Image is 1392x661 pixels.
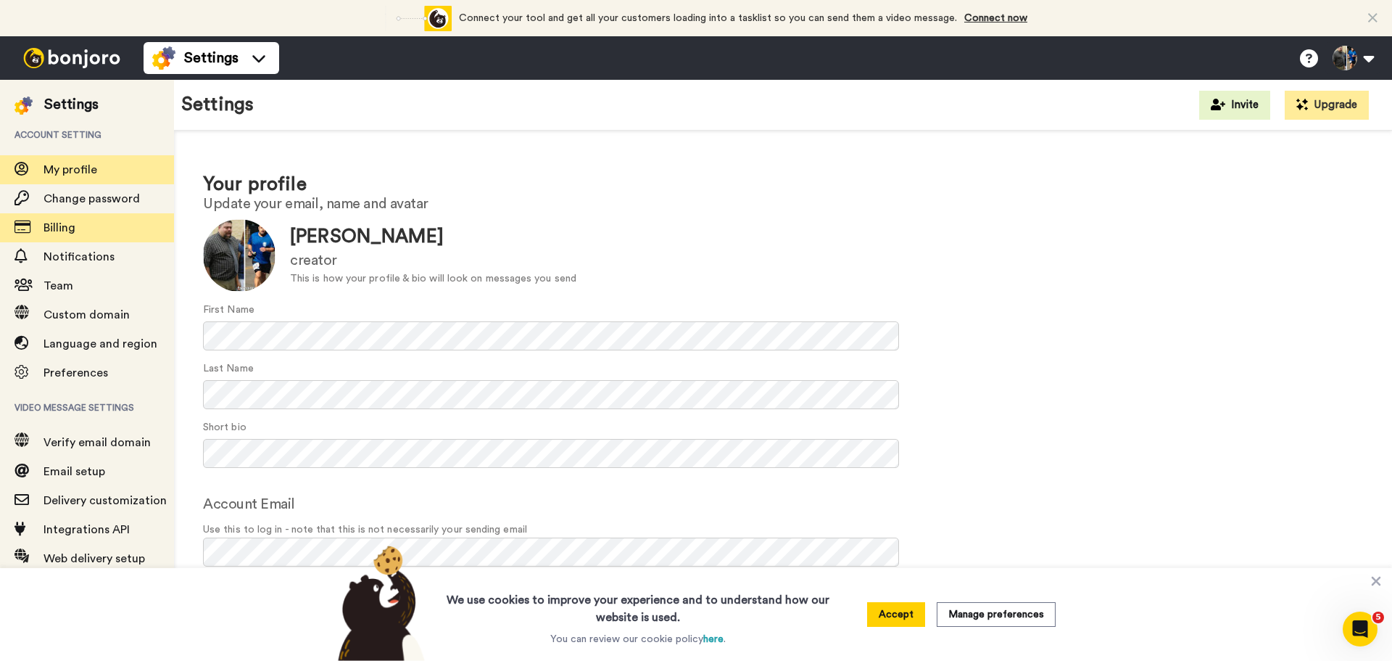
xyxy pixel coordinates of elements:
[203,493,295,515] label: Account Email
[1343,612,1377,646] iframe: Intercom live chat
[43,164,97,176] span: My profile
[203,303,254,318] label: First Name
[432,583,844,626] h3: We use cookies to improve your experience and to understand how our website is used.
[290,271,576,287] div: This is how your profile & bio will look on messages you send
[43,553,145,564] span: Web delivery setup
[43,309,130,321] span: Custom domain
[203,174,1363,195] h1: Your profile
[14,97,33,115] img: settings-colored.svg
[43,524,130,535] span: Integrations API
[43,222,75,234] span: Billing
[937,602,1056,627] button: Manage preferences
[181,94,254,115] h1: Settings
[703,634,724,644] a: here
[290,223,576,250] div: [PERSON_NAME]
[203,522,1363,538] span: Use this to log in - note that this is not necessarily your sending email
[203,361,254,377] label: Last Name
[43,367,108,379] span: Preferences
[203,196,1363,212] h2: Update your email, name and avatar
[43,193,140,205] span: Change password
[184,48,239,68] span: Settings
[43,495,167,506] span: Delivery customization
[867,602,925,627] button: Accept
[43,437,151,448] span: Verify email domain
[43,466,105,477] span: Email setup
[550,632,726,646] p: You can review our cookie policy .
[1199,91,1270,120] button: Invite
[152,46,175,70] img: settings-colored.svg
[372,6,452,31] div: animation
[17,48,126,68] img: bj-logo-header-white.svg
[44,94,99,115] div: Settings
[1285,91,1369,120] button: Upgrade
[203,420,246,435] label: Short bio
[43,338,157,350] span: Language and region
[43,251,115,263] span: Notifications
[459,13,957,23] span: Connect your tool and get all your customers loading into a tasklist so you can send them a video...
[325,545,432,661] img: bear-with-cookie.png
[43,280,73,292] span: Team
[964,13,1027,23] a: Connect now
[1372,612,1384,623] span: 5
[290,250,576,271] div: creator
